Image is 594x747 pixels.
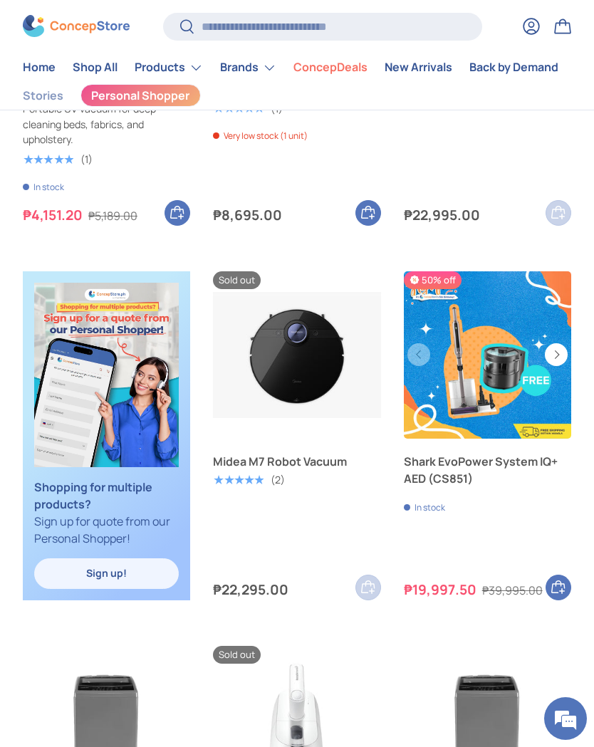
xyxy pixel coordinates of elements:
[34,479,152,512] strong: Shopping for multiple products?
[213,453,380,470] a: Midea M7 Robot Vacuum
[212,53,285,82] summary: Brands
[293,54,368,82] a: ConcepDeals
[34,479,179,547] p: Sign up for quote from our Personal Shopper!
[234,7,268,41] div: Minimize live chat window
[74,80,239,98] div: Leave a message
[30,179,249,323] span: We are offline. Please leave us a message.
[209,439,259,458] em: Submit
[34,558,179,589] a: Sign up!
[404,271,571,439] a: Shark EvoPower System IQ+ AED (CS851)
[80,84,201,107] a: Personal Shopper
[213,271,261,289] span: Sold out
[404,271,462,289] span: 50% off
[23,82,63,110] a: Stories
[23,82,571,110] nav: Secondary
[7,389,271,439] textarea: Type your message and click 'Submit'
[213,271,380,439] a: Midea M7 Robot Vacuum
[91,90,189,102] span: Personal Shopper
[23,53,571,82] nav: Primary
[23,54,56,82] a: Home
[213,646,261,664] span: Sold out
[385,54,452,82] a: New Arrivals
[469,54,558,82] a: Back by Demand
[404,453,571,487] a: Shark EvoPower System IQ+ AED (CS851)
[23,16,130,38] img: ConcepStore
[126,53,212,82] summary: Products
[73,54,118,82] a: Shop All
